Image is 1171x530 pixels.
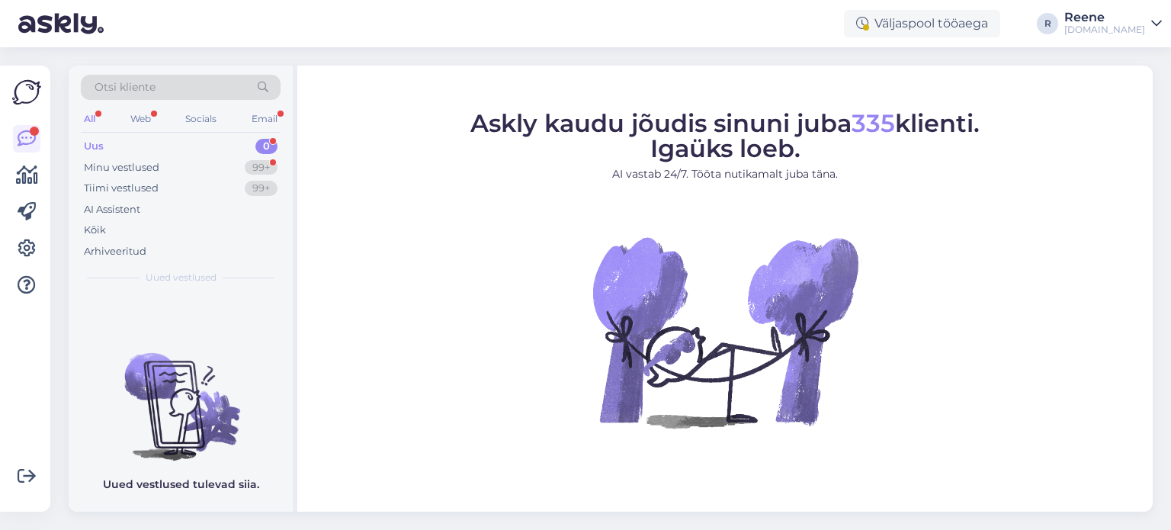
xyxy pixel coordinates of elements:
[84,139,104,154] div: Uus
[470,108,980,163] span: Askly kaudu jõudis sinuni juba klienti. Igaüks loeb.
[588,194,862,469] img: No Chat active
[84,181,159,196] div: Tiimi vestlused
[84,223,106,238] div: Kõik
[103,477,259,493] p: Uued vestlused tulevad siia.
[69,326,293,463] img: No chats
[1064,11,1145,24] div: Reene
[84,202,140,217] div: AI Assistent
[255,139,278,154] div: 0
[81,109,98,129] div: All
[1064,24,1145,36] div: [DOMAIN_NAME]
[146,271,217,284] span: Uued vestlused
[249,109,281,129] div: Email
[1037,13,1058,34] div: R
[84,244,146,259] div: Arhiveeritud
[852,108,895,138] span: 335
[245,160,278,175] div: 99+
[12,78,41,107] img: Askly Logo
[844,10,1000,37] div: Väljaspool tööaega
[84,160,159,175] div: Minu vestlused
[1064,11,1162,36] a: Reene[DOMAIN_NAME]
[245,181,278,196] div: 99+
[127,109,154,129] div: Web
[95,79,156,95] span: Otsi kliente
[470,166,980,182] p: AI vastab 24/7. Tööta nutikamalt juba täna.
[182,109,220,129] div: Socials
